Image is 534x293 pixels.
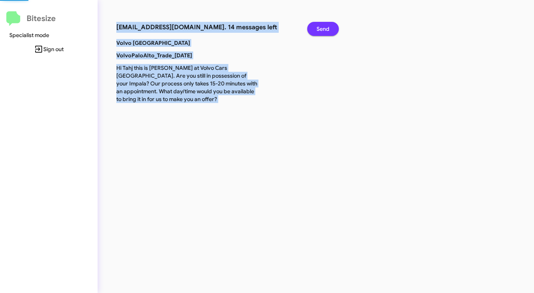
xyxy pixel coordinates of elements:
span: Sign out [6,42,91,56]
h3: [EMAIL_ADDRESS][DOMAIN_NAME]. 14 messages left [116,22,295,33]
b: VolvoPaloAlto_Trade_[DATE] [116,52,192,59]
span: Send [317,22,329,36]
b: Volvo [GEOGRAPHIC_DATA] [116,39,190,46]
p: Hi Tahj this is [PERSON_NAME] at Volvo Cars [GEOGRAPHIC_DATA]. Are you still in possession of you... [110,64,263,103]
a: Bitesize [6,11,56,26]
button: Send [307,22,339,36]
